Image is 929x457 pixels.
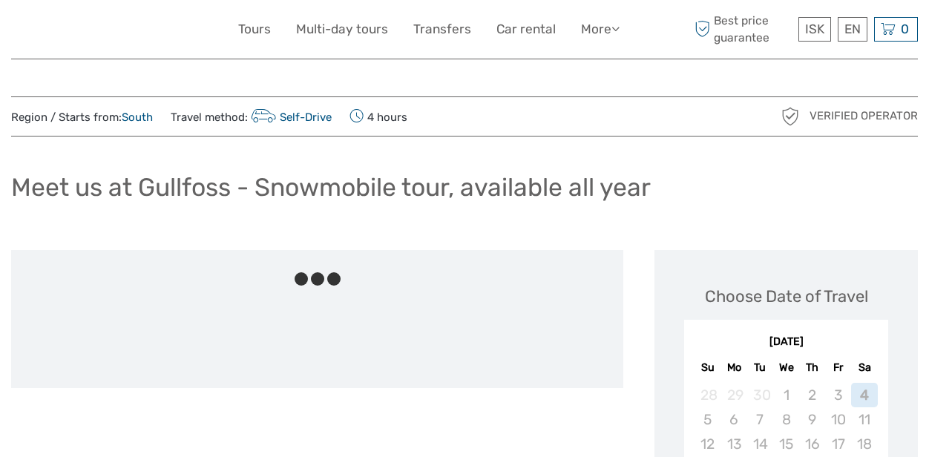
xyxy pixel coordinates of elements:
span: ISK [805,22,824,36]
span: 4 hours [349,106,407,127]
div: Fr [825,358,851,378]
a: Multi-day tours [296,19,388,40]
div: Tu [747,358,773,378]
div: Not available Sunday, September 28th, 2025 [695,383,720,407]
h1: Meet us at Gullfoss - Snowmobile tour, available all year [11,172,651,203]
div: Th [799,358,825,378]
a: More [581,19,620,40]
div: Not available Tuesday, September 30th, 2025 [747,383,773,407]
div: Su [695,358,720,378]
div: [DATE] [684,335,888,350]
div: Not available Wednesday, October 1st, 2025 [773,383,799,407]
span: Region / Starts from: [11,110,153,125]
div: Not available Saturday, October 4th, 2025 [851,383,877,407]
span: Verified Operator [810,108,918,124]
div: Not available Wednesday, October 15th, 2025 [773,432,799,456]
div: Not available Tuesday, October 7th, 2025 [747,407,773,432]
div: Not available Saturday, October 18th, 2025 [851,432,877,456]
div: We [773,358,799,378]
div: Not available Thursday, October 9th, 2025 [799,407,825,432]
div: Not available Friday, October 17th, 2025 [825,432,851,456]
div: Not available Monday, October 13th, 2025 [721,432,747,456]
span: Travel method: [171,106,332,127]
span: 0 [899,22,911,36]
div: Not available Friday, October 10th, 2025 [825,407,851,432]
div: Not available Tuesday, October 14th, 2025 [747,432,773,456]
a: Self-Drive [248,111,332,124]
a: Transfers [413,19,471,40]
a: South [122,111,153,124]
div: Not available Monday, October 6th, 2025 [721,407,747,432]
div: Not available Monday, September 29th, 2025 [721,383,747,407]
div: Not available Thursday, October 16th, 2025 [799,432,825,456]
div: Not available Saturday, October 11th, 2025 [851,407,877,432]
div: Not available Friday, October 3rd, 2025 [825,383,851,407]
a: Car rental [496,19,556,40]
div: Not available Thursday, October 2nd, 2025 [799,383,825,407]
div: Mo [721,358,747,378]
span: Best price guarantee [692,13,795,45]
div: Sa [851,358,877,378]
div: Choose Date of Travel [705,285,868,308]
a: Tours [238,19,271,40]
div: Not available Wednesday, October 8th, 2025 [773,407,799,432]
div: Not available Sunday, October 5th, 2025 [695,407,720,432]
div: Not available Sunday, October 12th, 2025 [695,432,720,456]
div: EN [838,17,867,42]
img: verified_operator_grey_128.png [778,105,802,128]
